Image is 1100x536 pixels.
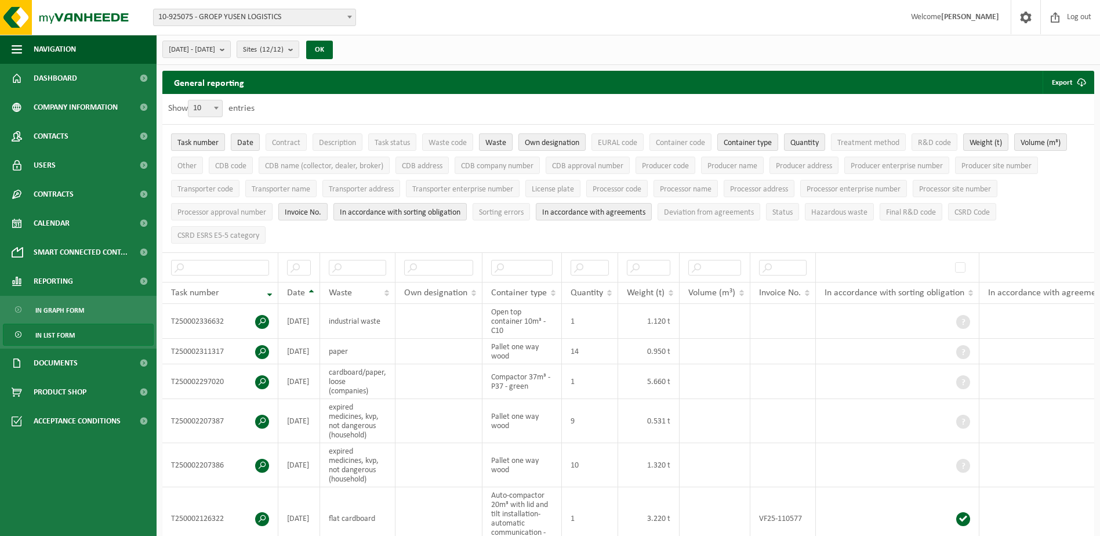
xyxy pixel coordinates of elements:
button: Processor site numberProcessor site number: Activate to sort [913,180,997,197]
h2: General reporting [162,71,256,94]
td: 1 [562,304,618,339]
span: Quantity [571,288,603,298]
button: CDB company numberCDB company number: Activate to sort [455,157,540,174]
span: Status [772,208,793,217]
button: Producer enterprise numberProducer enterprise number: Activate to sort [844,157,949,174]
td: T250002207386 [162,443,278,487]
td: 1.320 t [618,443,680,487]
span: Users [34,151,56,180]
span: Own designation [525,139,579,147]
button: Volume (m³)Volume (m³): Activate to sort [1014,133,1067,151]
span: Container type [491,288,547,298]
button: Processor addressProcessor address: Activate to sort [724,180,794,197]
span: Processor code [593,185,641,194]
td: paper [320,339,395,364]
span: Producer site number [961,162,1032,171]
span: 10 [188,100,223,117]
span: Processor enterprise number [807,185,901,194]
td: 5.660 t [618,364,680,399]
button: ContractContract: Activate to sort [266,133,307,151]
span: Producer name [707,162,757,171]
button: QuantityQuantity: Activate to sort [784,133,825,151]
td: [DATE] [278,443,320,487]
button: [DATE] - [DATE] [162,41,231,58]
button: Transporter codeTransporter code: Activate to sort [171,180,239,197]
button: EURAL codeEURAL code: Activate to sort [591,133,644,151]
button: CDB name (collector, dealer, broker)CDB name (collector, dealer, broker): Activate to sort [259,157,390,174]
td: 1 [562,364,618,399]
span: Final R&D code [886,208,936,217]
button: Processor approval numberProcessor approval number: Activate to sort [171,203,273,220]
button: Own designationOwn designation: Activate to sort [518,133,586,151]
button: In accordance with agreements : Activate to sort [536,203,652,220]
button: Producer codeProducer code: Activate to sort [636,157,695,174]
span: Transporter name [252,185,310,194]
button: In accordance with sorting obligation : Activate to sort [333,203,467,220]
span: CDB name (collector, dealer, broker) [265,162,383,171]
span: Waste code [429,139,467,147]
span: Date [237,139,253,147]
button: Producer site numberProducer site number: Activate to sort [955,157,1038,174]
span: Volume (m³) [1021,139,1061,147]
td: T250002311317 [162,339,278,364]
span: 10 [188,100,222,117]
span: Task status [375,139,410,147]
span: Processor site number [919,185,991,194]
span: CDB company number [461,162,533,171]
button: License plateLicense plate: Activate to sort [525,180,580,197]
button: Container typeContainer type: Activate to sort [717,133,778,151]
span: CDB address [402,162,442,171]
a: In list form [3,324,154,346]
button: CSRD ESRS E5-5 categoryCSRD ESRS E5-5 category: Activate to sort [171,226,266,244]
span: Dashboard [34,64,77,93]
strong: [PERSON_NAME] [941,13,999,21]
span: License plate [532,185,574,194]
span: Processor name [660,185,711,194]
span: Product Shop [34,378,86,407]
td: Pallet one way wood [482,443,562,487]
span: Transporter code [177,185,233,194]
button: Container codeContainer code: Activate to sort [649,133,711,151]
td: 1.120 t [618,304,680,339]
span: Documents [34,349,78,378]
button: Weight (t)Weight (t): Activate to sort [963,133,1008,151]
span: Volume (m³) [688,288,735,298]
span: Reporting [34,267,73,296]
label: Show entries [168,104,255,113]
button: CDB codeCDB code: Activate to sort [209,157,253,174]
span: Producer code [642,162,689,171]
span: In accordance with agreements [542,208,645,217]
td: T250002207387 [162,399,278,443]
span: In accordance with sorting obligation [825,288,964,298]
td: T250002297020 [162,364,278,399]
td: 10 [562,443,618,487]
span: Weight (t) [627,288,665,298]
span: CDB approval number [552,162,623,171]
button: Processor nameProcessor name: Activate to sort [654,180,718,197]
span: CSRD Code [954,208,990,217]
span: Waste [329,288,352,298]
span: Company information [34,93,118,122]
td: [DATE] [278,304,320,339]
td: Open top container 10m³ - C10 [482,304,562,339]
span: Acceptance conditions [34,407,121,436]
button: Invoice No.Invoice No.: Activate to sort [278,203,328,220]
button: Producer nameProducer name: Activate to sort [701,157,764,174]
button: CDB approval numberCDB approval number: Activate to sort [546,157,630,174]
button: DescriptionDescription: Activate to sort [313,133,362,151]
span: Deviation from agreements [664,208,754,217]
button: Deviation from agreementsDeviation from agreements: Activate to sort [658,203,760,220]
button: Processor codeProcessor code: Activate to sort [586,180,648,197]
span: Calendar [34,209,70,238]
td: 14 [562,339,618,364]
span: Weight (t) [970,139,1002,147]
button: CDB addressCDB address: Activate to sort [395,157,449,174]
span: Processor approval number [177,208,266,217]
button: OK [306,41,333,59]
span: Transporter address [329,185,394,194]
td: 0.950 t [618,339,680,364]
span: Description [319,139,356,147]
button: Waste codeWaste code: Activate to sort [422,133,473,151]
button: Export [1043,71,1093,94]
span: In graph form [35,299,84,321]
